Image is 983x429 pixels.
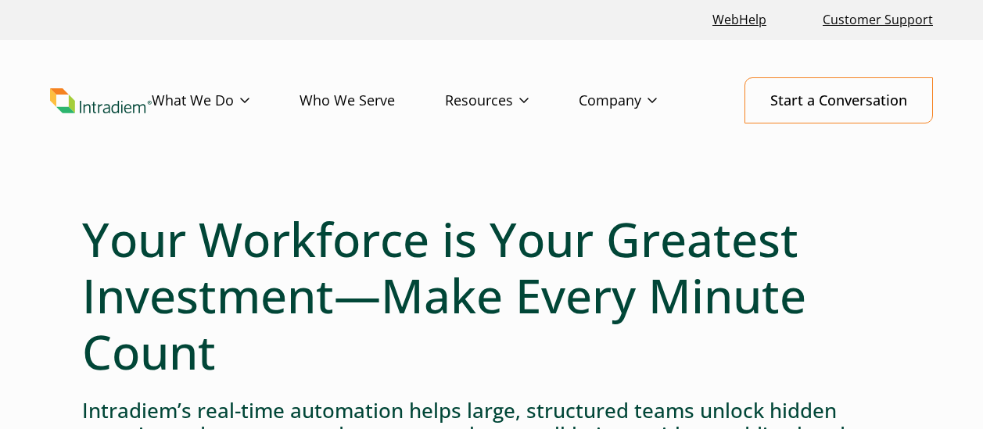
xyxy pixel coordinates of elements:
[50,88,152,113] img: Intradiem
[579,78,707,123] a: Company
[816,3,939,37] a: Customer Support
[445,78,579,123] a: Resources
[82,211,901,380] h1: Your Workforce is Your Greatest Investment—Make Every Minute Count
[706,3,773,37] a: Link opens in a new window
[152,78,300,123] a: What We Do
[744,77,933,123] a: Start a Conversation
[300,78,445,123] a: Who We Serve
[50,88,152,113] a: Link to homepage of Intradiem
